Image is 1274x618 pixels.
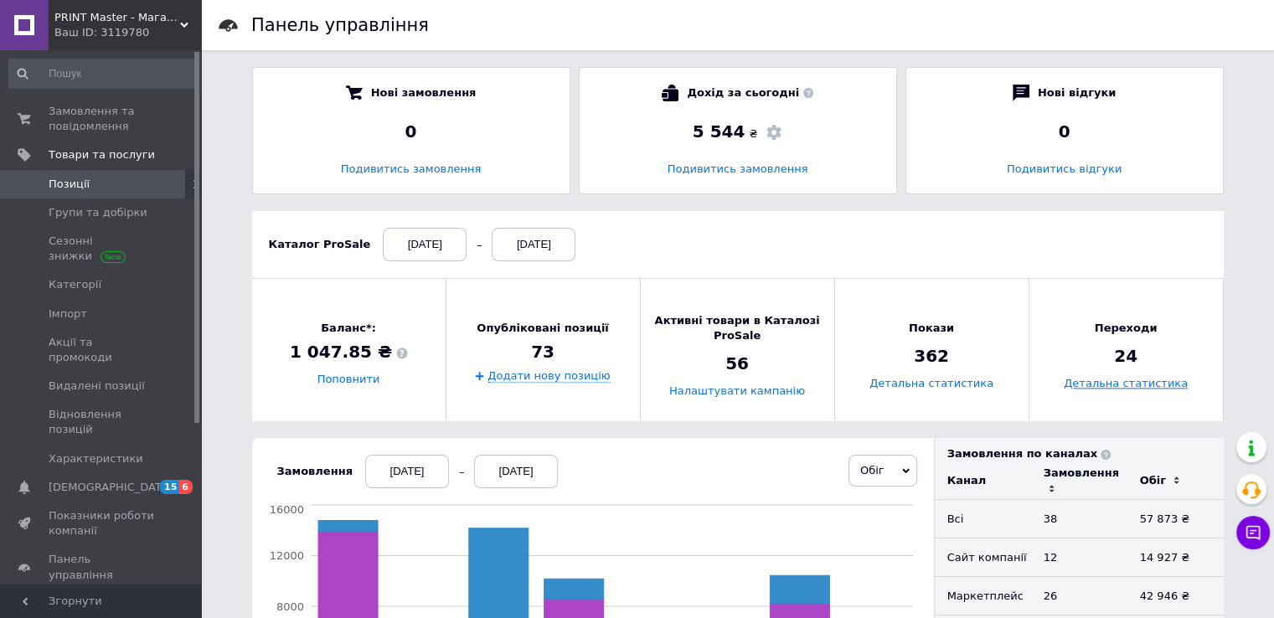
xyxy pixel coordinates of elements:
span: 6 [179,480,193,494]
span: Відновлення позицій [49,407,155,437]
div: Ваш ID: 3119780 [54,25,201,40]
span: [DEMOGRAPHIC_DATA] [49,480,173,495]
span: 24 [1114,345,1137,368]
span: Нові відгуки [1038,85,1116,101]
div: Каталог ProSale [269,237,371,252]
td: 57 873 ₴ [1127,500,1224,538]
span: ₴ [749,126,757,142]
span: 362 [914,345,949,368]
span: Покази [909,321,954,336]
span: Опубліковані позиції [477,321,608,336]
a: Налаштувати кампанію [669,385,805,398]
span: 15 [160,480,179,494]
span: Переходи [1095,321,1158,336]
span: Активні товари в Каталозі ProSale [641,313,834,343]
td: Всi [935,500,1031,538]
td: 38 [1031,500,1127,538]
a: Подивитись замовлення [668,162,808,175]
span: Групи та добірки [49,205,147,220]
div: [DATE] [365,455,449,488]
tspan: 12000 [269,549,303,562]
div: Замовлення [1044,466,1119,481]
button: Чат з покупцем [1236,516,1270,549]
span: Сезонні знижки [49,234,155,264]
td: Сайт компанії [935,538,1031,577]
td: Канал [935,461,1031,500]
a: Поповнити [317,373,380,386]
div: [DATE] [383,228,467,261]
div: [DATE] [492,228,575,261]
td: 12 [1031,538,1127,577]
span: Показники роботи компанії [49,508,155,538]
td: 14 927 ₴ [1127,538,1224,577]
tspan: 8000 [276,600,303,613]
div: 0 [270,120,553,143]
a: Подивитись замовлення [341,162,482,175]
span: Баланс*: [290,321,407,336]
div: Обіг [1140,473,1166,488]
span: 5 544 [693,121,745,142]
a: Додати нову позицію [487,369,610,383]
span: 73 [531,340,554,363]
span: Панель управління [49,552,155,582]
td: 26 [1031,577,1127,615]
span: 1 047.85 ₴ [290,341,407,364]
span: Нові замовлення [371,85,477,101]
a: Детальна статистика [1064,378,1188,390]
span: Характеристики [49,451,143,466]
a: Подивитись відгуки [1007,162,1122,175]
span: Дохід за сьогодні [687,85,812,101]
span: PRINT Master - Магазин філаменту (пластику) для 3Д принтерів, оптичних систем зв'язку та спецтехніки [54,10,180,25]
div: 0 [923,120,1206,143]
div: Замовлення [277,464,353,479]
span: Акції та промокоди [49,335,155,365]
span: Категорії [49,277,101,292]
span: Замовлення та повідомлення [49,104,155,134]
h1: Панель управління [251,15,429,35]
input: Пошук [8,59,198,89]
div: [DATE] [474,455,558,488]
tspan: 16000 [269,503,303,516]
span: Видалені позиції [49,379,145,394]
a: Детальна статистика [869,378,993,390]
span: Імпорт [49,306,87,322]
span: 56 [725,353,749,376]
td: Маркетплейс [935,577,1031,615]
span: Товари та послуги [49,147,155,162]
div: Замовлення по каналах [947,446,1224,461]
span: Позиції [49,177,90,192]
td: 42 946 ₴ [1127,577,1224,615]
span: Обіг [860,464,885,476]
